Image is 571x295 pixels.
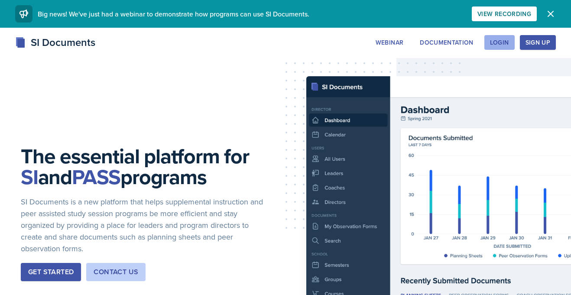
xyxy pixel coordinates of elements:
[484,35,515,50] button: Login
[490,39,509,46] div: Login
[376,39,403,46] div: Webinar
[472,6,537,21] button: View Recording
[94,267,138,277] div: Contact Us
[15,35,95,50] div: SI Documents
[28,267,74,277] div: Get Started
[520,35,556,50] button: Sign Up
[21,263,81,281] button: Get Started
[414,35,479,50] button: Documentation
[86,263,146,281] button: Contact Us
[477,10,531,17] div: View Recording
[526,39,550,46] div: Sign Up
[38,9,309,19] span: Big news! We've just had a webinar to demonstrate how programs can use SI Documents.
[370,35,409,50] button: Webinar
[420,39,474,46] div: Documentation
